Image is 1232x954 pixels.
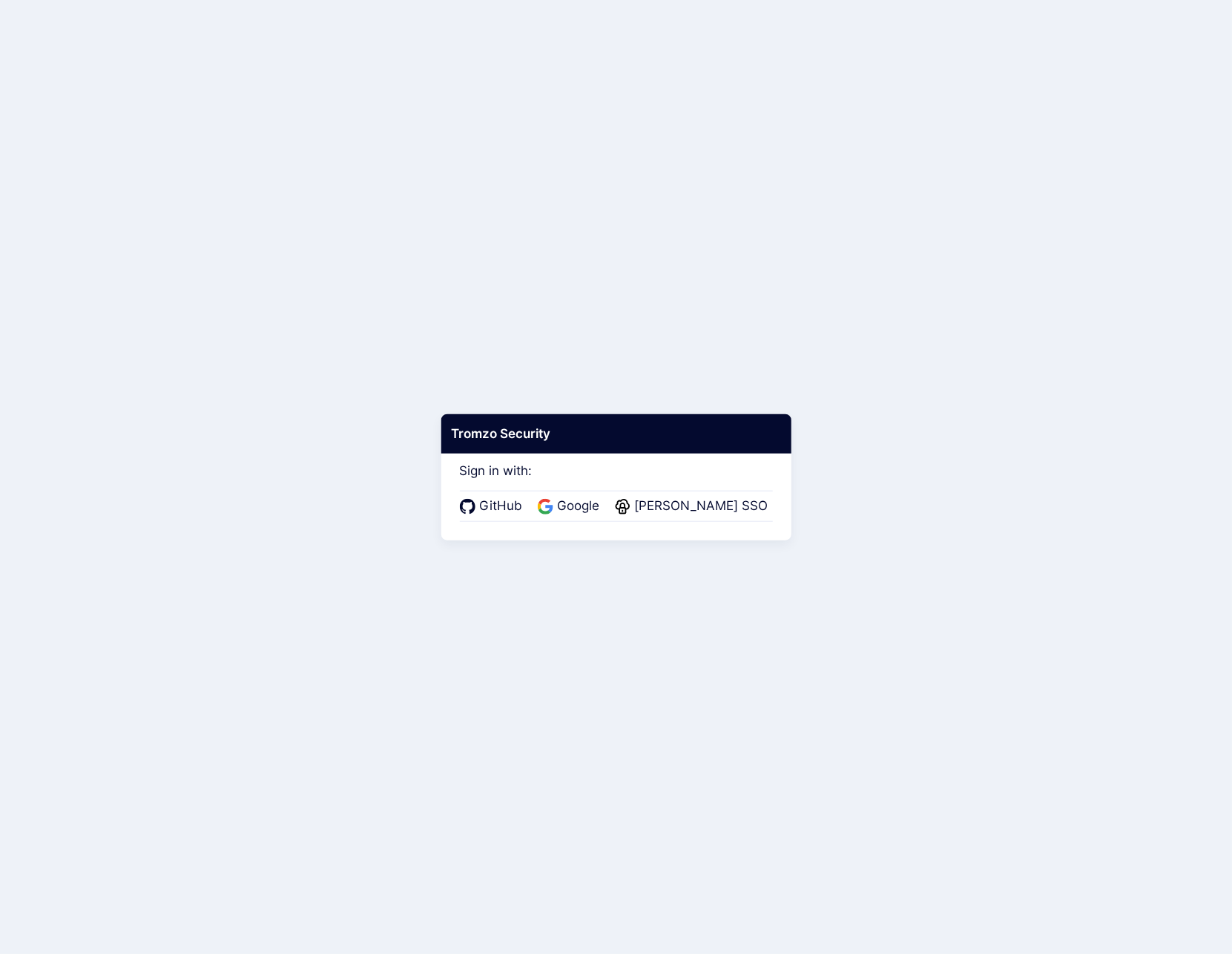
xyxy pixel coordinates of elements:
a: Google [538,497,605,516]
div: Sign in with: [460,442,773,521]
a: [PERSON_NAME] SSO [615,497,773,516]
span: Google [553,497,605,516]
span: [PERSON_NAME] SSO [630,497,773,516]
span: GitHub [475,497,527,516]
a: GitHub [460,497,527,516]
div: Tromzo Security [441,414,791,454]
